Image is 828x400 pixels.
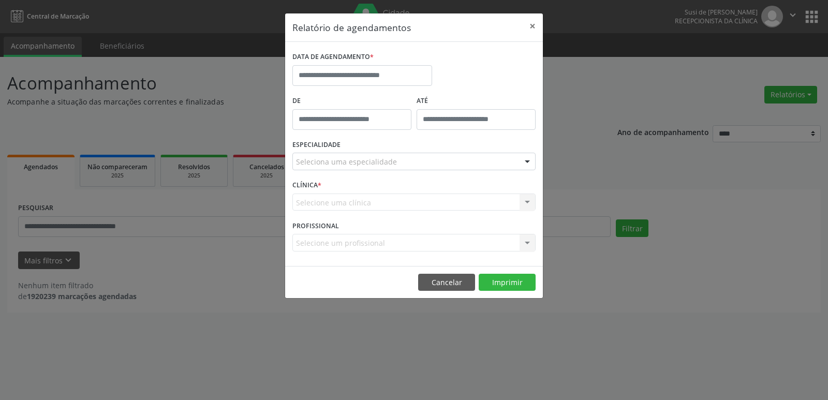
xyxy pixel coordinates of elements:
label: DATA DE AGENDAMENTO [292,49,374,65]
label: CLÍNICA [292,177,321,194]
label: De [292,93,411,109]
button: Close [522,13,543,39]
button: Cancelar [418,274,475,291]
label: ESPECIALIDADE [292,137,341,153]
button: Imprimir [479,274,536,291]
h5: Relatório de agendamentos [292,21,411,34]
span: Seleciona uma especialidade [296,156,397,167]
label: PROFISSIONAL [292,218,339,234]
label: ATÉ [417,93,536,109]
